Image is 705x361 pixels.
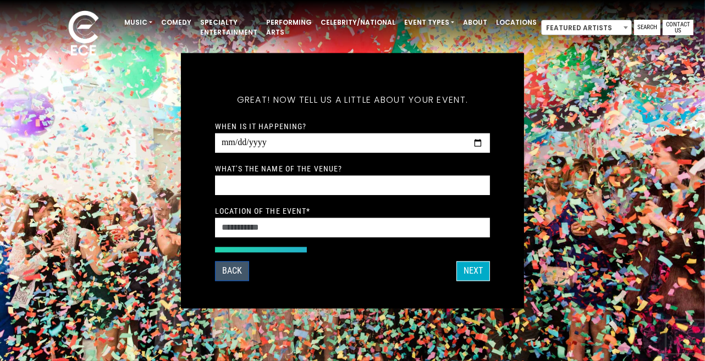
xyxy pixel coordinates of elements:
a: Music [120,13,157,32]
a: Search [634,20,660,35]
img: ece_new_logo_whitev2-1.png [56,8,111,61]
label: Location of the event [215,206,311,216]
h5: Great! Now tell us a little about your event. [215,80,490,120]
button: Next [456,261,490,281]
a: About [459,13,492,32]
span: Featured Artists [541,20,632,35]
a: Comedy [157,13,196,32]
a: Performing Arts [262,13,316,42]
a: Locations [492,13,541,32]
span: Featured Artists [542,20,631,36]
a: Specialty Entertainment [196,13,262,42]
a: Celebrity/National [316,13,400,32]
button: Back [215,261,249,281]
a: Event Types [400,13,459,32]
label: What's the name of the venue? [215,164,342,174]
a: Contact Us [663,20,693,35]
label: When is it happening? [215,121,307,131]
